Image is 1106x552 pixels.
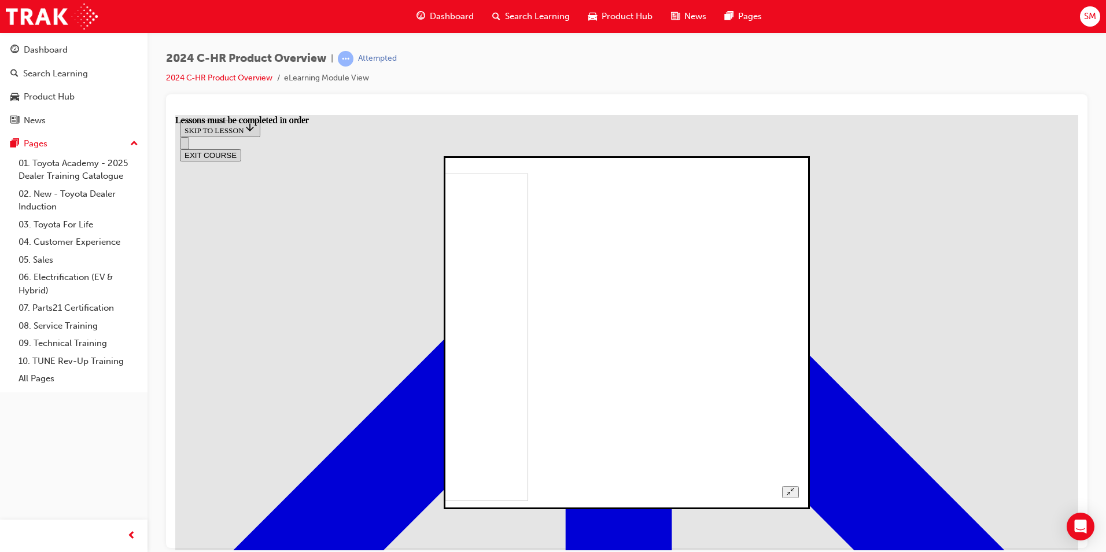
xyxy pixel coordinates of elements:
[5,133,143,154] button: Pages
[24,90,75,104] div: Product Hub
[14,334,143,352] a: 09. Technical Training
[1084,10,1096,23] span: SM
[331,52,333,65] span: |
[416,9,425,24] span: guage-icon
[10,116,19,126] span: news-icon
[602,10,652,23] span: Product Hub
[505,10,570,23] span: Search Learning
[1080,6,1100,27] button: SM
[166,73,272,83] a: 2024 C-HR Product Overview
[358,53,397,64] div: Attempted
[14,317,143,335] a: 08. Service Training
[662,5,716,28] a: news-iconNews
[23,67,88,80] div: Search Learning
[5,37,143,133] button: DashboardSearch LearningProduct HubNews
[284,72,369,85] li: eLearning Module View
[671,9,680,24] span: news-icon
[407,5,483,28] a: guage-iconDashboard
[5,63,143,84] a: Search Learning
[1067,513,1094,540] div: Open Intercom Messenger
[10,45,19,56] span: guage-icon
[14,251,143,269] a: 05. Sales
[5,110,143,131] a: News
[579,5,662,28] a: car-iconProduct Hub
[14,233,143,251] a: 04. Customer Experience
[5,39,143,61] a: Dashboard
[14,185,143,216] a: 02. New - Toyota Dealer Induction
[607,371,624,383] button: Unzoom image
[716,5,771,28] a: pages-iconPages
[725,9,733,24] span: pages-icon
[127,529,136,543] span: prev-icon
[130,137,138,152] span: up-icon
[10,92,19,102] span: car-icon
[14,154,143,185] a: 01. Toyota Academy - 2025 Dealer Training Catalogue
[14,352,143,370] a: 10. TUNE Rev-Up Training
[738,10,762,23] span: Pages
[24,114,46,127] div: News
[588,9,597,24] span: car-icon
[6,3,98,30] img: Trak
[14,268,143,299] a: 06. Electrification (EV & Hybrid)
[483,5,579,28] a: search-iconSearch Learning
[10,69,19,79] span: search-icon
[338,51,353,67] span: learningRecordVerb_ATTEMPT-icon
[24,137,47,150] div: Pages
[14,370,143,388] a: All Pages
[684,10,706,23] span: News
[5,86,143,108] a: Product Hub
[24,43,68,57] div: Dashboard
[14,216,143,234] a: 03. Toyota For Life
[492,9,500,24] span: search-icon
[10,139,19,149] span: pages-icon
[14,299,143,317] a: 07. Parts21 Certification
[430,10,474,23] span: Dashboard
[166,52,326,65] span: 2024 C-HR Product Overview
